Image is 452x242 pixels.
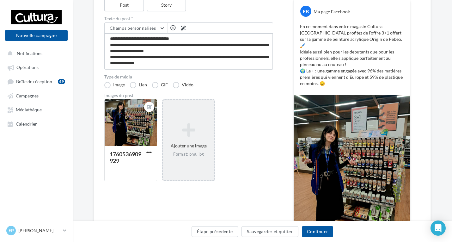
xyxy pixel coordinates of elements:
[4,118,69,129] a: Calendrier
[5,30,68,41] button: Nouvelle campagne
[192,226,238,237] button: Étape précédente
[241,226,298,237] button: Sauvegarder et quitter
[300,6,311,17] div: FB
[152,82,168,88] label: GIF
[58,79,65,84] div: 49
[105,23,168,34] button: Champs personnalisés
[4,47,66,59] button: Notifications
[431,220,446,236] div: Open Intercom Messenger
[104,93,273,98] div: Images du post
[104,75,273,79] label: Type de média
[110,25,156,31] span: Champs personnalisés
[4,61,69,73] a: Opérations
[16,79,52,84] span: Boîte de réception
[4,76,69,87] a: Boîte de réception49
[104,16,273,21] label: Texte du post *
[314,9,350,15] div: Ma page Facebook
[17,51,42,56] span: Notifications
[9,227,14,234] span: EP
[16,121,37,127] span: Calendrier
[130,82,147,88] label: Lien
[104,82,125,88] label: Image
[302,226,333,237] button: Continuer
[16,107,42,113] span: Médiathèque
[18,227,60,234] p: [PERSON_NAME]
[173,82,193,88] label: Vidéo
[110,151,141,164] div: 1760536909929
[16,65,39,70] span: Opérations
[300,23,404,87] p: En ce moment dans votre magasin Cultura [GEOGRAPHIC_DATA], profitez de l'offre 3+1 offert sur la ...
[5,225,68,237] a: EP [PERSON_NAME]
[4,90,69,101] a: Campagnes
[16,93,39,98] span: Campagnes
[4,104,69,115] a: Médiathèque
